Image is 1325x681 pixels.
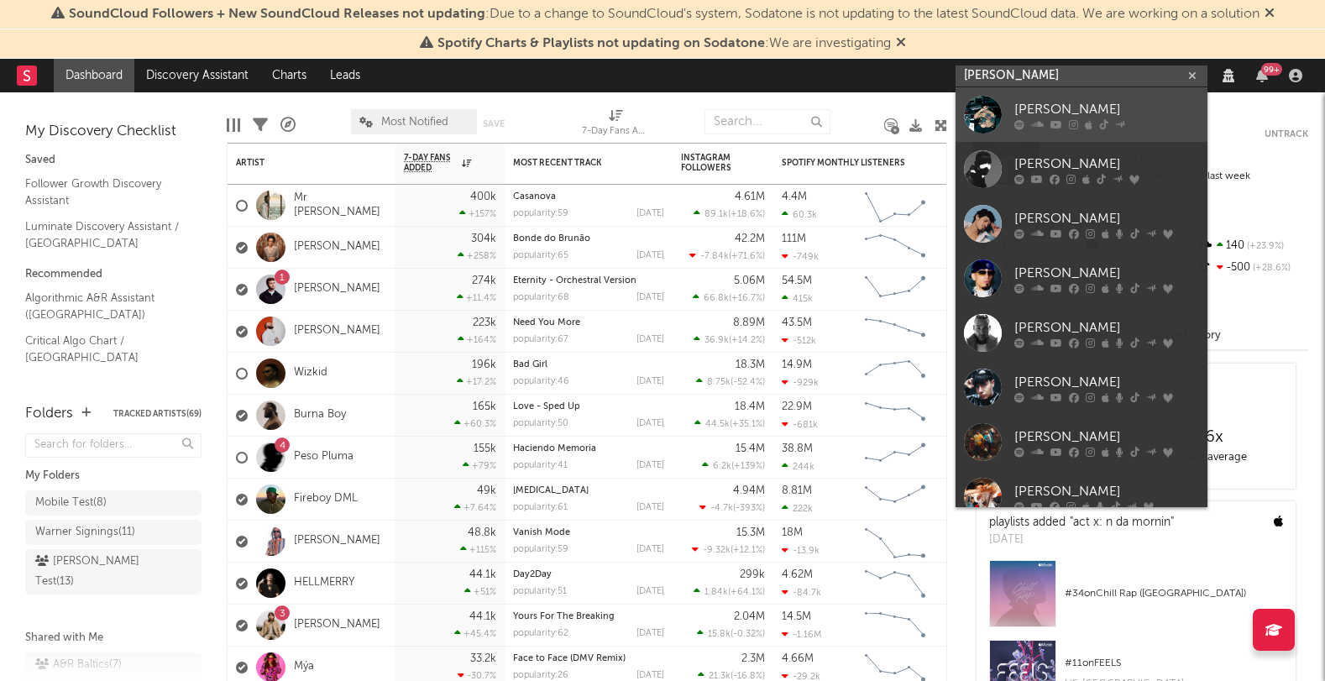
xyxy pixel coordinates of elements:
[381,117,448,128] span: Most Notified
[437,37,765,50] span: Spotify Charts & Playlists not updating on Sodatone
[731,294,762,303] span: +16.7 %
[54,59,134,92] a: Dashboard
[782,251,819,262] div: -749k
[736,359,765,370] div: 18.3M
[25,289,185,323] a: Algorithmic A&R Assistant ([GEOGRAPHIC_DATA])
[694,208,765,219] div: ( )
[260,59,318,92] a: Charts
[977,560,1296,640] a: #34onChill Rap ([GEOGRAPHIC_DATA])
[1244,242,1284,251] span: +23.9 %
[782,158,908,168] div: Spotify Monthly Listeners
[294,324,380,338] a: [PERSON_NAME]
[956,65,1207,86] input: Search for artists
[470,191,496,202] div: 400k
[733,485,765,496] div: 4.94M
[705,420,730,429] span: 44.5k
[782,587,821,598] div: -84.7k
[457,292,496,303] div: +11.4 %
[1136,427,1291,448] div: 6 x
[513,444,596,453] a: Haciendo Memoria
[782,275,812,286] div: 54.5M
[956,87,1207,142] a: [PERSON_NAME]
[458,334,496,345] div: +164 %
[477,485,496,496] div: 49k
[782,209,817,220] div: 60.3k
[459,208,496,219] div: +157 %
[473,401,496,412] div: 165k
[513,486,589,495] a: [MEDICAL_DATA]
[404,153,458,173] span: 7-Day Fans Added
[733,630,762,639] span: -0.32 %
[636,377,664,386] div: [DATE]
[25,217,185,252] a: Luminate Discovery Assistant / [GEOGRAPHIC_DATA]
[782,377,819,388] div: -929k
[513,629,568,638] div: popularity: 62
[636,419,664,428] div: [DATE]
[513,234,664,244] div: Bonde do Brunão
[702,460,765,471] div: ( )
[782,419,818,430] div: -681k
[736,443,765,454] div: 15.4M
[294,660,314,674] a: Mýa
[782,443,813,454] div: 38.8M
[294,576,354,590] a: HELLMERRY
[513,276,636,285] a: Eternity - Orchestral Version
[896,37,906,50] span: Dismiss
[782,527,803,538] div: 18M
[636,335,664,344] div: [DATE]
[735,191,765,202] div: 4.61M
[735,233,765,244] div: 42.2M
[25,175,185,209] a: Follower Growth Discovery Assistant
[25,122,202,142] div: My Discovery Checklist
[636,545,664,554] div: [DATE]
[782,191,807,202] div: 4.4M
[700,252,729,261] span: -7.84k
[956,251,1207,306] a: [PERSON_NAME]
[704,294,729,303] span: 66.8k
[731,210,762,219] span: +18.6 %
[134,59,260,92] a: Discovery Assistant
[857,605,933,647] svg: Chart title
[731,336,762,345] span: +14.2 %
[636,461,664,470] div: [DATE]
[253,101,268,149] div: Filters
[1014,208,1199,228] div: [PERSON_NAME]
[318,59,372,92] a: Leads
[1256,69,1268,82] button: 99+
[35,493,107,513] div: Mobile Test ( 8 )
[470,653,496,664] div: 33.2k
[25,404,73,424] div: Folders
[513,402,664,411] div: Love - Sped Up
[513,234,590,244] a: Bonde do Brunão
[707,378,731,387] span: 8.75k
[1014,99,1199,119] div: [PERSON_NAME]
[636,251,664,260] div: [DATE]
[474,443,496,454] div: 155k
[1014,372,1199,392] div: [PERSON_NAME]
[1065,653,1283,673] div: # 11 on FEELS
[1014,427,1199,447] div: [PERSON_NAME]
[857,353,933,395] svg: Chart title
[956,415,1207,469] a: [PERSON_NAME]
[454,418,496,429] div: +60.3 %
[25,549,202,595] a: [PERSON_NAME] Test(13)
[740,569,765,580] div: 299k
[734,275,765,286] div: 5.06M
[513,654,664,663] div: Face to Face (DMV Remix)
[1250,264,1291,273] span: +28.6 %
[513,545,568,554] div: popularity: 59
[782,401,812,412] div: 22.9M
[733,317,765,328] div: 8.89M
[454,628,496,639] div: +45.4 %
[734,611,765,622] div: 2.04M
[1014,154,1199,174] div: [PERSON_NAME]
[857,395,933,437] svg: Chart title
[25,466,202,486] div: My Folders
[733,378,762,387] span: -52.4 %
[294,408,346,422] a: Burna Boy
[513,612,664,621] div: Yours For The Breaking
[294,191,387,220] a: Mr [PERSON_NAME]
[25,265,202,285] div: Recommended
[857,185,933,227] svg: Chart title
[513,612,615,621] a: Yours For The Breaking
